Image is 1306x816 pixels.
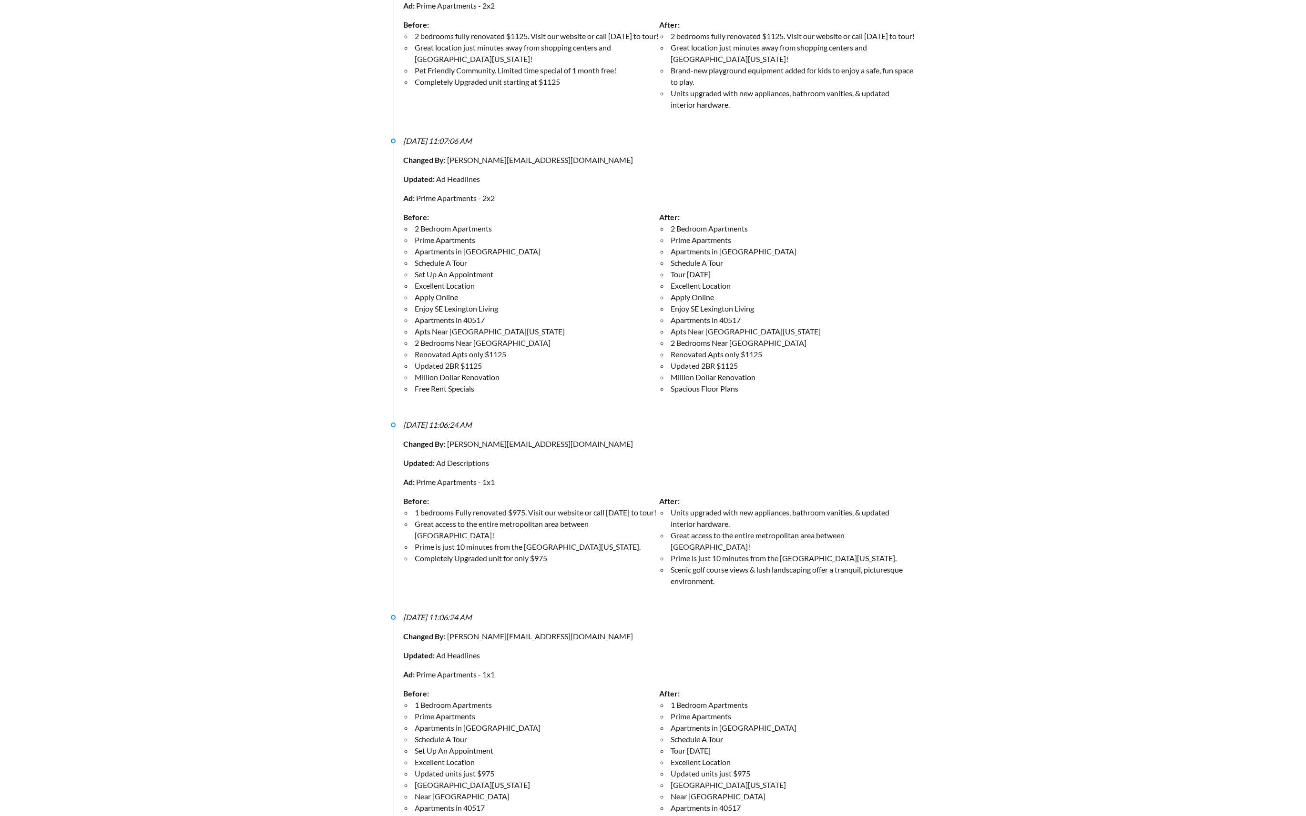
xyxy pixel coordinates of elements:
li: [GEOGRAPHIC_DATA][US_STATE] [413,779,659,791]
li: Updated units just $975 [669,768,915,779]
li: Updated 2BR $1125 [669,360,915,372]
strong: Updated: [403,651,436,660]
i: [DATE] 11:07:06 AM [403,136,472,145]
strong: Updated: [403,174,436,183]
li: 2 Bedroom Apartments [669,223,915,234]
li: Apply Online [669,292,915,303]
strong: After: [659,20,680,29]
li: Pet Friendly Community. Limited time special of 1 month free! [413,65,659,76]
li: Prime Apartments [413,711,659,722]
li: Apply Online [413,292,659,303]
li: Brand-new playground equipment added for kids to enjoy a safe, fun space to play. [669,65,915,88]
li: Great access to the entire metropolitan area between [GEOGRAPHIC_DATA]! [669,530,915,553]
strong: Changed By: [403,632,447,641]
strong: After: [659,212,680,222]
li: Tour [DATE] [669,745,915,756]
li: Excellent Location [413,756,659,768]
li: Units upgraded with new appliances, bathroom vanities, & updated interior hardware. [669,88,915,111]
li: 2 Bedrooms Near [GEOGRAPHIC_DATA] [413,337,659,349]
li: Spacious Floor Plans [669,383,915,394]
li: Near [GEOGRAPHIC_DATA] [669,791,915,802]
strong: Changed By: [403,439,447,448]
li: Great access to the entire metropolitan area between [GEOGRAPHIC_DATA]! [413,518,659,541]
li: Completely Upgraded unit starting at $1125 [413,76,659,88]
li: Apts Near [GEOGRAPHIC_DATA][US_STATE] [669,326,915,337]
strong: Ad: [403,670,416,679]
li: 2 bedrooms fully renovated $1125. Visit our website or call [DATE] to tour! [413,30,659,42]
strong: After: [659,689,680,698]
strong: Before: [403,212,429,222]
a: Prime Apartments - 1x1 [416,477,495,486]
li: Apts Near [GEOGRAPHIC_DATA][US_STATE] [413,326,659,337]
li: 2 Bedroom Apartments [413,223,659,234]
li: Prime Apartments [413,234,659,246]
li: Great location just minutes away from shopping centers and [GEOGRAPHIC_DATA][US_STATE]! [413,42,659,65]
li: 1 Bedroom Apartments [669,699,915,711]
li: Excellent Location [669,756,915,768]
strong: Ad: [403,1,416,10]
li: Apartments in [GEOGRAPHIC_DATA] [413,722,659,734]
li: Completely Upgraded unit for only $975 [413,553,659,564]
li: Apartments in [GEOGRAPHIC_DATA] [669,722,915,734]
div: Ad Headlines [403,650,915,661]
a: Prime Apartments - 1x1 [416,670,495,679]
li: Updated units just $975 [413,768,659,779]
strong: After: [659,496,680,505]
li: 1 Bedroom Apartments [413,699,659,711]
li: Million Dollar Renovation [669,372,915,383]
li: Excellent Location [413,280,659,292]
strong: Ad: [403,193,416,202]
li: Prime Apartments [669,711,915,722]
li: Apartments in 40517 [669,802,915,814]
li: Schedule A Tour [413,734,659,745]
li: Excellent Location [669,280,915,292]
li: Schedule A Tour [669,734,915,745]
li: Set Up An Appointment [413,745,659,756]
i: [DATE] 11:06:24 AM [403,420,472,429]
li: Near [GEOGRAPHIC_DATA] [413,791,659,802]
li: Million Dollar Renovation [413,372,659,383]
li: Great location just minutes away from shopping centers and [GEOGRAPHIC_DATA][US_STATE]! [669,42,915,65]
li: Schedule A Tour [413,257,659,269]
li: Renovated Apts only $1125 [413,349,659,360]
li: Apartments in 40517 [413,314,659,326]
li: Prime is just 10 minutes from the [GEOGRAPHIC_DATA][US_STATE]. [669,553,915,564]
li: Apartments in [GEOGRAPHIC_DATA] [413,246,659,257]
li: Apartments in 40517 [413,802,659,814]
li: Set Up An Appointment [413,269,659,280]
li: 2 bedrooms fully renovated $1125. Visit our website or call [DATE] to tour! [669,30,915,42]
li: Apartments in [GEOGRAPHIC_DATA] [669,246,915,257]
a: Prime Apartments - 2x2 [416,193,495,202]
div: [PERSON_NAME][EMAIL_ADDRESS][DOMAIN_NAME] [403,438,915,450]
li: 1 bedrooms Fully renovated $975. Visit our website or call [DATE] to tour! [413,507,659,518]
li: Enjoy SE Lexington Living [413,303,659,314]
li: Units upgraded with new appliances, bathroom vanities, & updated interior hardware. [669,507,915,530]
li: Enjoy SE Lexington Living [669,303,915,314]
li: Updated 2BR $1125 [413,360,659,372]
i: [DATE] 11:06:24 AM [403,613,472,622]
strong: Changed By: [403,155,447,164]
li: [GEOGRAPHIC_DATA][US_STATE] [669,779,915,791]
strong: Before: [403,20,429,29]
li: Renovated Apts only $1125 [669,349,915,360]
div: Ad Headlines [403,173,915,185]
li: Scenic golf course views & lush landscaping offer a tranquil, picturesque environment. [669,564,915,587]
div: [PERSON_NAME][EMAIL_ADDRESS][DOMAIN_NAME] [403,154,915,166]
li: Tour [DATE] [669,269,915,280]
strong: Before: [403,689,429,698]
li: Apartments in 40517 [669,314,915,326]
li: Prime Apartments [669,234,915,246]
div: Ad Descriptions [403,457,915,469]
li: 2 Bedrooms Near [GEOGRAPHIC_DATA] [669,337,915,349]
strong: Before: [403,496,429,505]
strong: Ad: [403,477,416,486]
li: Prime is just 10 minutes from the [GEOGRAPHIC_DATA][US_STATE]. [413,541,659,553]
div: [PERSON_NAME][EMAIL_ADDRESS][DOMAIN_NAME] [403,631,915,642]
li: Schedule A Tour [669,257,915,269]
a: Prime Apartments - 2x2 [416,1,495,10]
strong: Updated: [403,458,436,467]
li: Free Rent Specials [413,383,659,394]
